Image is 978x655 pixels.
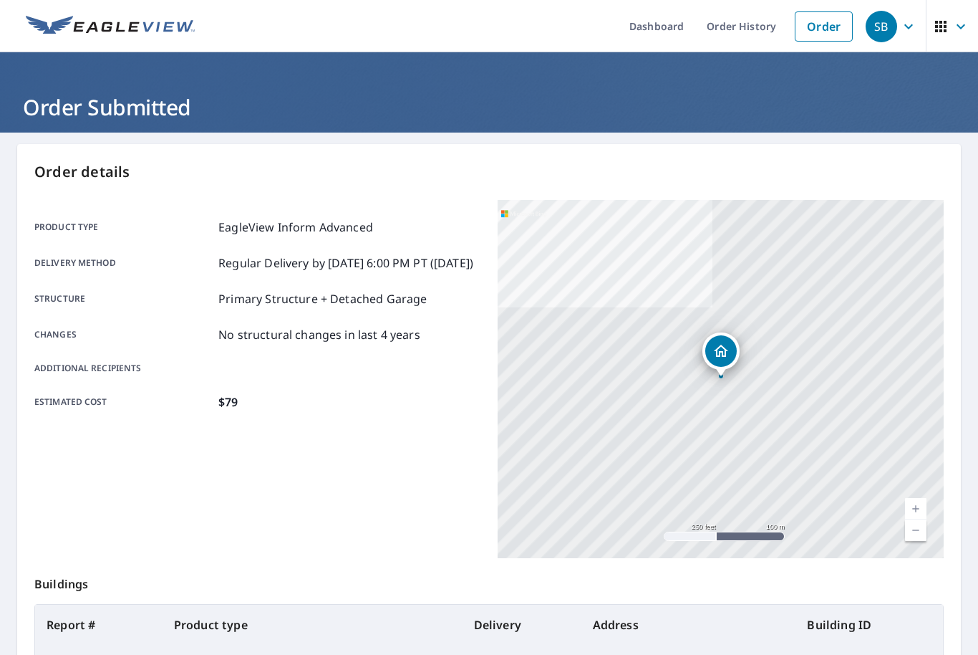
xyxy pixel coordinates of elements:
p: Product type [34,219,213,236]
th: Delivery [463,605,581,645]
th: Report # [35,605,163,645]
p: EagleView Inform Advanced [218,219,373,236]
div: SB [866,11,897,42]
p: Structure [34,290,213,307]
h1: Order Submitted [17,92,961,122]
th: Address [581,605,796,645]
p: Order details [34,161,944,183]
p: Primary Structure + Detached Garage [218,290,427,307]
img: EV Logo [26,16,195,37]
p: Delivery method [34,254,213,272]
a: Order [795,11,853,42]
p: Additional recipients [34,362,213,375]
div: Dropped pin, building 1, Residential property, 6920 Country Lakes Cir Sarasota, FL 34243 [702,333,740,377]
a: Current Level 17, Zoom In [905,498,926,520]
p: No structural changes in last 4 years [218,326,420,343]
p: Regular Delivery by [DATE] 6:00 PM PT ([DATE]) [218,254,473,272]
p: Estimated cost [34,393,213,411]
th: Building ID [795,605,943,645]
p: Buildings [34,558,944,604]
th: Product type [163,605,463,645]
p: $79 [218,393,238,411]
p: Changes [34,326,213,343]
a: Current Level 17, Zoom Out [905,520,926,541]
